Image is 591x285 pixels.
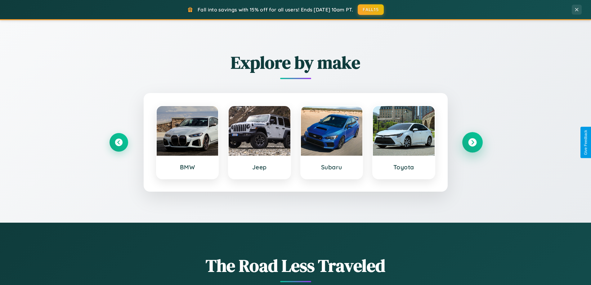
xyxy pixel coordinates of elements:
[163,163,212,171] h3: BMW
[198,7,353,13] span: Fall into savings with 15% off for all users! Ends [DATE] 10am PT.
[584,130,588,155] div: Give Feedback
[235,163,284,171] h3: Jeep
[379,163,428,171] h3: Toyota
[307,163,356,171] h3: Subaru
[110,254,482,278] h1: The Road Less Traveled
[358,4,384,15] button: FALL15
[110,51,482,74] h2: Explore by make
